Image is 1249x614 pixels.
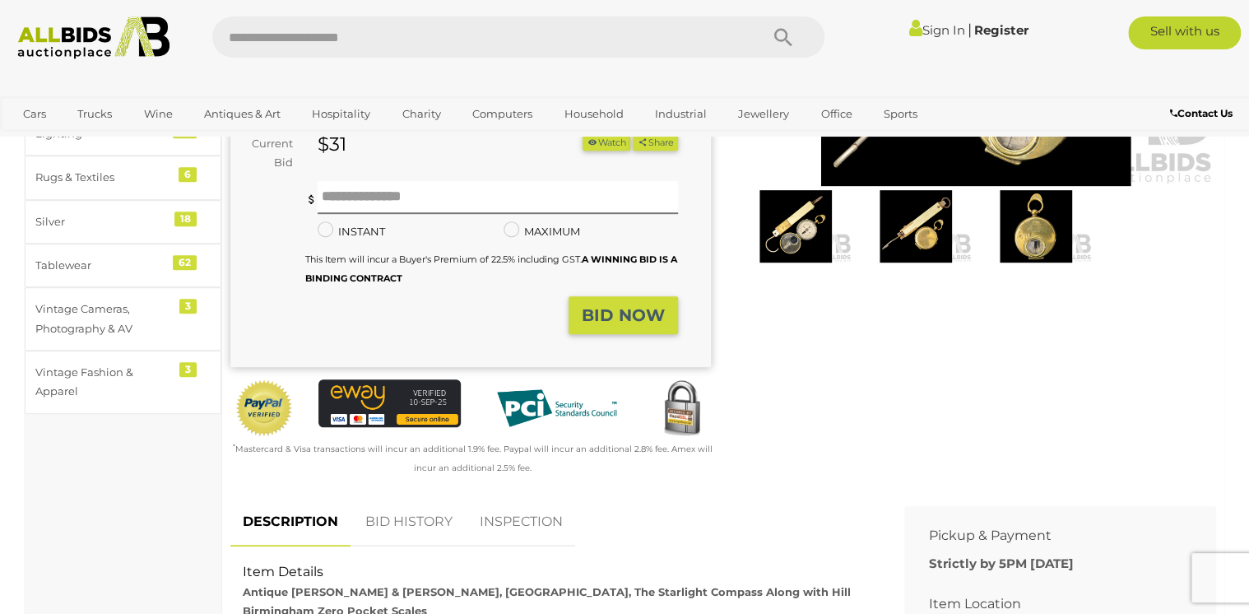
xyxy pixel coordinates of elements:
[25,287,221,351] a: Vintage Cameras, Photography & AV 3
[133,100,183,128] a: Wine
[35,300,171,338] div: Vintage Cameras, Photography & AV
[810,100,862,128] a: Office
[968,21,972,39] span: |
[233,444,713,473] small: Mastercard & Visa transactions will incur an additional 1.9% fee. Paypal will incur an additional...
[174,212,197,226] div: 18
[234,379,294,436] img: Official PayPal Seal
[193,100,291,128] a: Antiques & Art
[301,100,381,128] a: Hospitality
[929,556,1074,571] b: Strictly by 5PM [DATE]
[980,190,1092,263] img: Antique Lawrence & Mayo, London, The Starlight Compass Along with Hill Birmingham Zero Pocket Scales
[12,100,57,128] a: Cars
[873,100,928,128] a: Sports
[553,100,634,128] a: Household
[179,362,197,377] div: 3
[929,597,1167,612] h2: Item Location
[504,222,580,241] label: MAXIMUM
[35,363,171,402] div: Vintage Fashion & Apparel
[740,190,852,263] img: Antique Lawrence & Mayo, London, The Starlight Compass Along with Hill Birmingham Zero Pocket Scales
[318,379,461,427] img: eWAY Payment Gateway
[305,254,677,284] b: A WINNING BID IS A BINDING CONTRACT
[633,134,678,151] button: Share
[179,167,197,182] div: 6
[583,134,630,151] li: Watch this item
[392,100,452,128] a: Charity
[12,128,151,155] a: [GEOGRAPHIC_DATA]
[25,244,221,287] a: Tablewear 62
[1170,107,1233,119] b: Contact Us
[25,200,221,244] a: Silver 18
[243,565,867,579] h2: Item Details
[860,190,972,263] img: Antique Lawrence & Mayo, London, The Starlight Compass Along with Hill Birmingham Zero Pocket Scales
[25,156,221,199] a: Rugs & Textiles 6
[35,256,171,275] div: Tablewear
[179,299,197,314] div: 3
[742,16,824,58] button: Search
[462,100,543,128] a: Computers
[582,305,665,325] strong: BID NOW
[974,22,1028,38] a: Register
[1128,16,1241,49] a: Sell with us
[230,498,351,547] a: DESCRIPTION
[35,168,171,187] div: Rugs & Textiles
[35,212,171,231] div: Silver
[652,379,712,439] img: Secured by Rapid SSL
[67,100,123,128] a: Trucks
[929,528,1167,543] h2: Pickup & Payment
[173,255,197,270] div: 62
[353,498,465,547] a: BID HISTORY
[727,100,800,128] a: Jewellery
[9,16,178,59] img: Allbids.com.au
[467,498,575,547] a: INSPECTION
[485,379,628,436] img: PCI DSS compliant
[1170,105,1237,123] a: Contact Us
[583,134,630,151] button: Watch
[318,133,346,156] strong: $31
[569,296,678,335] button: BID NOW
[305,254,677,284] small: This Item will incur a Buyer's Premium of 22.5% including GST.
[644,100,717,128] a: Industrial
[230,134,305,173] div: Current Bid
[318,222,385,241] label: INSTANT
[25,351,221,414] a: Vintage Fashion & Apparel 3
[909,22,965,38] a: Sign In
